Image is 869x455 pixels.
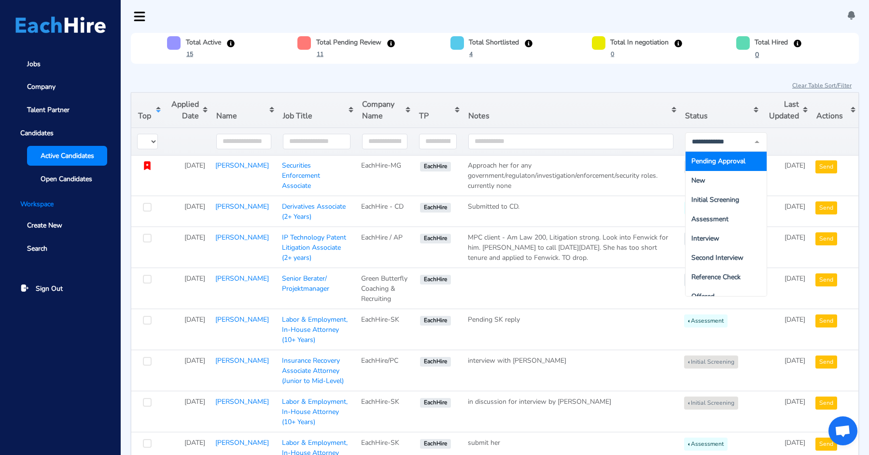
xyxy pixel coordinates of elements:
[282,161,320,190] a: Securities Enforcement Associate
[469,49,473,59] button: 4
[815,201,837,214] button: Send
[815,438,837,451] button: Send
[684,273,717,286] button: Pending
[828,416,857,445] div: Open chat
[469,38,519,47] h6: Total Shortlisted
[420,357,450,367] span: EachHire
[184,315,205,324] span: [DATE]
[468,315,520,324] span: Pending SK reply
[282,356,344,385] a: Insurance Recovery Associate Attorney (Junior to Mid-Level)
[420,203,450,213] span: EachHire
[361,397,399,406] span: EachHire-SK
[361,356,398,365] span: EachHire/PC
[27,59,41,69] span: Jobs
[361,315,399,324] span: EachHire-SK
[684,201,728,214] button: Assessment
[691,176,705,185] span: New
[468,438,500,447] span: submit her
[14,54,107,74] a: Jobs
[468,233,668,262] span: MPC client - Am Law 200, Litigation strong. Look into Fenwick for him. [PERSON_NAME] to call [DAT...
[14,216,107,236] a: Create New
[684,355,738,369] button: Initial Screening
[361,438,399,447] span: EachHire-SK
[215,397,269,406] a: [PERSON_NAME]
[27,82,56,92] span: Company
[815,397,837,410] button: Send
[468,397,611,406] span: in discussion for interview by [PERSON_NAME]
[186,50,193,58] u: 15
[815,314,837,327] button: Send
[215,233,269,242] a: [PERSON_NAME]
[282,233,346,262] a: IP Technology Patent Litigation Associate (2+ years)
[184,397,205,406] span: [DATE]
[27,146,107,166] a: Active Candidates
[186,38,221,47] h6: Total Active
[36,284,63,294] span: Sign Out
[420,275,450,284] span: EachHire
[14,199,107,209] li: Workspace
[317,50,323,58] u: 11
[420,234,450,243] span: EachHire
[815,160,837,173] button: Send
[468,161,658,190] span: Approach her for any government/regulaton/investigation/enforcement/security roles. currently none
[282,202,346,221] a: Derivatives Associate (2+ Years)
[316,49,324,59] button: 11
[691,234,719,243] span: Interview
[792,82,852,89] u: Clear Table Sort/Filter
[215,438,269,447] a: [PERSON_NAME]
[755,49,759,60] button: 0
[215,161,269,170] a: [PERSON_NAME]
[15,16,106,33] img: Logo
[316,38,381,47] h6: Total Pending Review
[792,81,852,90] button: Clear Table Sort/Filter
[468,202,519,211] span: Submitted to CD.
[215,356,269,365] a: [PERSON_NAME]
[691,253,743,262] span: Second Interview
[684,438,728,451] button: Assessment
[691,156,745,166] span: Pending Approval
[691,214,729,224] span: Assessment
[785,356,805,365] span: [DATE]
[610,49,615,59] button: 0
[41,151,94,161] span: Active Candidates
[184,161,205,170] span: [DATE]
[785,438,805,447] span: [DATE]
[184,438,205,447] span: [DATE]
[785,315,805,324] span: [DATE]
[684,314,728,327] button: Assessment
[361,233,403,242] span: EachHire / AP
[361,202,404,211] span: EachHire - CD
[14,77,107,97] a: Company
[420,439,450,449] span: EachHire
[215,202,269,211] a: [PERSON_NAME]
[691,272,741,282] span: Reference Check
[41,174,92,184] span: Open Candidates
[184,356,205,365] span: [DATE]
[420,316,450,326] span: EachHire
[184,274,205,283] span: [DATE]
[27,169,107,189] a: Open Candidates
[785,274,805,283] span: [DATE]
[420,162,450,171] span: EachHire
[611,50,614,58] u: 0
[691,195,739,204] span: Initial Screening
[785,233,805,242] span: [DATE]
[27,243,47,254] span: Search
[184,233,205,242] span: [DATE]
[469,50,473,58] u: 4
[215,315,269,324] a: [PERSON_NAME]
[14,123,107,143] span: Candidates
[610,38,669,47] h6: Total In negotiation
[755,50,759,59] u: 0
[684,160,717,173] button: Pending
[361,161,401,170] span: EachHire-MG
[14,100,107,120] a: Talent Partner
[215,274,269,283] a: [PERSON_NAME]
[420,398,450,408] span: EachHire
[815,232,837,245] button: Send
[684,397,738,410] button: Initial Screening
[785,202,805,211] span: [DATE]
[186,49,194,59] button: 15
[282,274,329,293] a: Senior Berater/ Projektmanager
[27,105,70,115] span: Talent Partner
